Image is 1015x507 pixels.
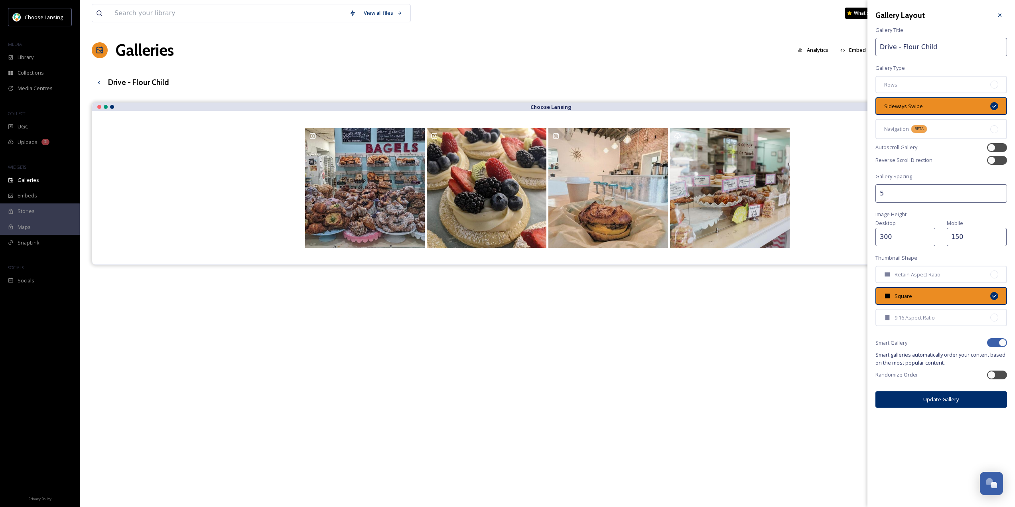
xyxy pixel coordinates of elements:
[875,173,912,180] span: Gallery Spacing
[875,339,907,347] span: Smart Gallery
[875,351,1007,366] span: Smart galleries automatically order your content based on the most popular content.
[884,125,909,133] span: Navigation
[13,13,21,21] img: logo.jpeg
[18,69,44,77] span: Collections
[669,127,791,249] a: Opens media popup. Media description: 5D6A4150.jpg.
[18,239,39,247] span: SnapLink
[895,271,940,278] span: Retain Aspect Ratio
[875,26,903,34] span: Gallery Title
[304,127,426,249] a: Opens media popup. Media description: Saturday Mornings Are for Stuffed Display Cases and BASKETB...
[794,42,832,58] button: Analytics
[875,254,917,262] span: Thumbnail Shape
[8,41,22,47] span: MEDIA
[895,314,935,322] span: 9:16 Aspect Ratio
[884,103,923,110] span: Sideways Swipe
[8,110,25,116] span: COLLECT
[980,472,1003,495] button: Open Chat
[875,211,907,218] span: Image Height
[18,223,31,231] span: Maps
[8,164,26,170] span: WIDGETS
[794,42,836,58] a: Analytics
[947,219,963,227] span: Mobile
[875,228,935,246] input: 250
[884,81,897,89] span: Rows
[108,77,169,88] h3: Drive - Flour Child
[18,53,34,61] span: Library
[875,64,905,72] span: Gallery Type
[18,85,53,92] span: Media Centres
[18,123,28,130] span: UGC
[18,176,39,184] span: Galleries
[360,5,406,21] a: View all files
[426,127,548,249] a: Opens media popup. Media description: He was a good little monkey, and always very curious... Tod...
[914,126,924,132] span: BETA
[845,8,885,19] a: What's New
[875,184,1007,203] input: 2
[28,493,51,503] a: Privacy Policy
[875,144,917,151] span: Autoscroll Gallery
[18,138,37,146] span: Uploads
[530,103,572,110] strong: Choose Lansing
[875,10,925,21] h3: Gallery Layout
[548,127,669,249] a: Opens media popup. Media description: Have you tried flourchildbakery323 yet? This bakery in down...
[947,228,1007,246] input: 250
[116,38,174,62] a: Galleries
[875,371,918,379] span: Randomize Order
[110,4,345,22] input: Search your library
[895,292,912,300] span: Square
[18,192,37,199] span: Embeds
[8,264,24,270] span: SOCIALS
[875,156,932,164] span: Reverse Scroll Direction
[41,139,49,145] div: 2
[875,391,1007,408] button: Update Gallery
[25,14,63,21] span: Choose Lansing
[875,38,1007,56] input: My Gallery
[836,42,870,58] button: Embed
[18,277,34,284] span: Socials
[28,496,51,501] span: Privacy Policy
[18,207,35,215] span: Stories
[875,219,896,227] span: Desktop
